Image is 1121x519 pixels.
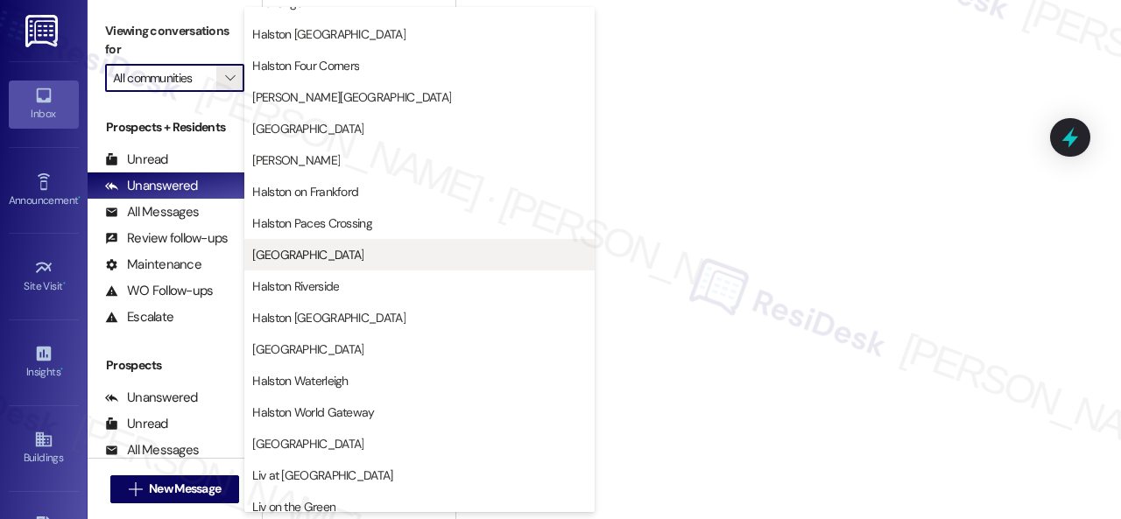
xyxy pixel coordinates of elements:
[25,15,61,47] img: ResiDesk Logo
[129,482,142,496] i: 
[252,372,348,389] span: Halston Waterleigh
[105,229,228,248] div: Review follow-ups
[252,498,335,515] span: Liv on the Green
[78,192,81,204] span: •
[252,183,358,200] span: Halston on Frankford
[252,340,363,358] span: [GEOGRAPHIC_DATA]
[105,441,199,459] div: All Messages
[113,64,216,92] input: All communities
[252,435,363,452] span: [GEOGRAPHIC_DATA]
[252,25,405,43] span: Halston [GEOGRAPHIC_DATA]
[105,308,173,326] div: Escalate
[9,424,79,472] a: Buildings
[252,120,363,137] span: [GEOGRAPHIC_DATA]
[9,253,79,300] a: Site Visit •
[149,480,221,498] span: New Message
[9,339,79,386] a: Insights •
[9,81,79,128] a: Inbox
[252,151,340,169] span: [PERSON_NAME]
[252,57,359,74] span: Halston Four Corners
[252,246,363,263] span: [GEOGRAPHIC_DATA]
[110,475,240,503] button: New Message
[252,88,451,106] span: [PERSON_NAME][GEOGRAPHIC_DATA]
[252,466,392,484] span: Liv at [GEOGRAPHIC_DATA]
[88,356,262,375] div: Prospects
[105,415,168,433] div: Unread
[60,363,63,375] span: •
[105,177,198,195] div: Unanswered
[105,18,244,64] label: Viewing conversations for
[225,71,235,85] i: 
[252,277,339,295] span: Halston Riverside
[105,256,201,274] div: Maintenance
[252,309,405,326] span: Halston [GEOGRAPHIC_DATA]
[105,151,168,169] div: Unread
[252,403,374,421] span: Halston World Gateway
[63,277,66,290] span: •
[105,203,199,221] div: All Messages
[105,282,213,300] div: WO Follow-ups
[88,118,262,137] div: Prospects + Residents
[105,389,198,407] div: Unanswered
[252,214,372,232] span: Halston Paces Crossing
